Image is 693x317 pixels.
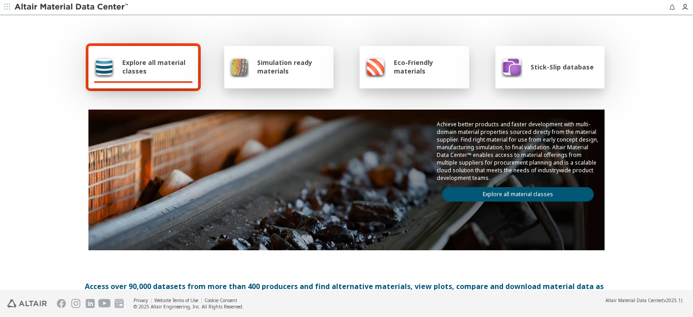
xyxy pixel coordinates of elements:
p: Achieve better products and faster development with multi-domain material properties sourced dire... [437,120,599,182]
img: Simulation ready materials [230,56,249,78]
div: (v2025.1) [605,297,682,303]
img: Eco-Friendly materials [365,56,386,78]
span: Simulation ready materials [257,58,328,75]
a: Cookie Consent [204,297,237,303]
span: Altair Material Data Center [605,297,662,303]
a: Privacy [134,297,148,303]
a: Website Terms of Use [154,297,198,303]
span: Explore all material classes [122,58,193,75]
img: Stick-Slip database [501,56,522,78]
div: © 2025 Altair Engineering, Inc. All Rights Reserved. [134,303,244,310]
a: Explore all material classes [442,187,594,202]
img: Altair Material Data Center [14,3,129,12]
img: Altair Engineering [7,299,47,308]
div: Access over 90,000 datasets from more than 400 producers and find alternative materials, view plo... [85,281,608,303]
span: Eco-Friendly materials [394,58,463,75]
img: Explore all material classes [94,56,114,78]
span: Stick-Slip database [531,63,594,71]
